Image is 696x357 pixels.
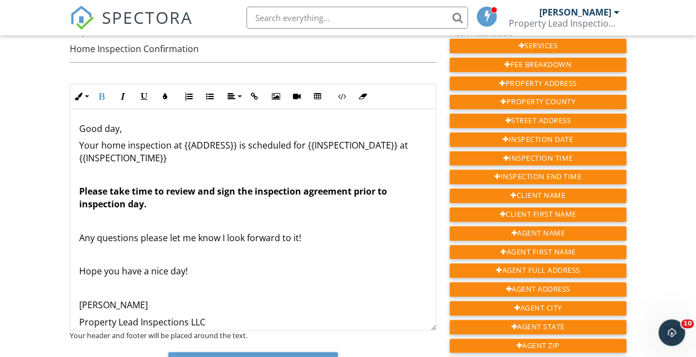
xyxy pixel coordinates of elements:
div: Street Address [450,114,626,128]
div: Agent Full Address [450,263,626,278]
div: Agent State [450,320,626,334]
div: Your header and footer will be placed around the text. [70,331,436,340]
p: Any questions please let me know I look forward to it! [79,232,427,244]
button: Bold (Ctrl+B) [91,86,112,107]
button: Insert Image (Ctrl+P) [265,86,286,107]
div: Property County [450,95,626,109]
div: Agent Zip [450,339,626,353]
div: Agent Name [450,226,626,241]
button: Italic (Ctrl+I) [112,86,133,107]
button: Insert Link (Ctrl+K) [244,86,265,107]
button: Inline Style [70,86,91,107]
div: Fee Breakdown [450,58,626,72]
div: Property Lead Inspections LLC [508,18,619,29]
button: Unordered List [199,86,220,107]
div: Inspection Date [450,132,626,147]
iframe: Intercom live chat [658,319,685,346]
button: Code View [331,86,352,107]
label: Insert Placeholders [450,28,513,38]
p: Your home inspection at {{ADDRESS}} is scheduled for {{INSPECTION_DATE}} at {{INSPECTION_TIME}} [79,139,427,164]
a: SPECTORA [70,15,193,38]
div: Services [450,39,626,53]
div: Client Name [450,188,626,203]
div: Client First Name [450,207,626,222]
button: Insert Video [286,86,307,107]
div: Inspection Time [450,151,626,166]
p: Hope you have a nice day! [79,265,427,277]
button: Clear Formatting [352,86,373,107]
p: [PERSON_NAME] [79,299,427,311]
div: Inspection End Time [450,170,626,184]
button: Ordered List [178,86,199,107]
p: Property Lead Inspections LLC [79,316,427,328]
span: 10 [681,319,694,328]
strong: Please take time to review and sign the inspection agreement prior to inspection day. [79,185,387,210]
div: Property Address [450,76,626,91]
div: Agent First Name [450,245,626,259]
div: Agent Address [450,282,626,297]
span: SPECTORA [102,6,193,29]
p: Good day, [79,123,427,135]
img: The Best Home Inspection Software - Spectora [70,6,94,30]
input: Search everything... [246,7,468,29]
button: Align [223,86,244,107]
div: Agent City [450,301,626,315]
div: [PERSON_NAME] [539,7,611,18]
